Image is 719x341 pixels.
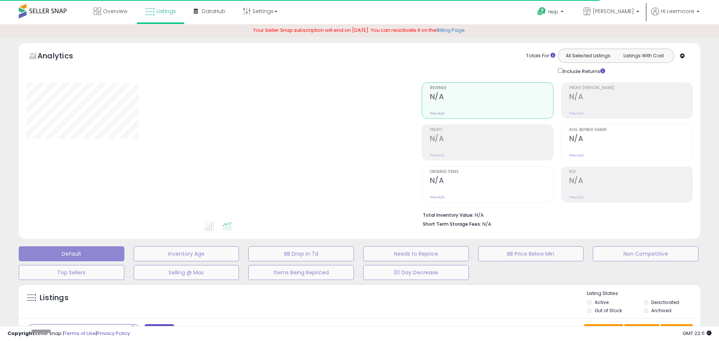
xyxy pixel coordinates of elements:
i: Get Help [537,7,546,16]
span: Hi Leemoore [661,7,694,15]
a: Help [531,1,571,24]
h2: N/A [430,92,553,103]
h2: N/A [569,176,692,186]
button: BB Drop in 7d [248,246,354,261]
small: Prev: N/A [569,153,584,158]
small: Prev: N/A [430,195,445,200]
span: Listings [157,7,176,15]
span: Your Seller Snap subscription will end on [DATE]. You can reactivate it on the . [253,27,466,34]
button: Listings With Cost [616,51,671,61]
small: Prev: N/A [430,153,445,158]
span: Avg. Buybox Share [569,128,692,132]
span: N/A [482,220,491,228]
span: ROI [569,170,692,174]
button: 30 Day Decrease [363,265,469,280]
button: Inventory Age [134,246,239,261]
li: N/A [423,210,687,219]
span: Revenue [430,86,553,90]
button: Non Competitive [593,246,698,261]
a: Billing Page [437,27,465,34]
span: Profit [430,128,553,132]
h2: N/A [430,134,553,144]
small: Prev: N/A [569,195,584,200]
button: Default [19,246,124,261]
div: Include Returns [552,67,614,75]
b: Total Inventory Value: [423,212,474,218]
button: Items Being Repriced [248,265,354,280]
span: [PERSON_NAME] [593,7,634,15]
button: Top Sellers [19,265,124,280]
span: Ordered Items [430,170,553,174]
span: Overview [103,7,127,15]
button: Selling @ Max [134,265,239,280]
span: Profit [PERSON_NAME] [569,86,692,90]
h2: N/A [430,176,553,186]
small: Prev: N/A [569,111,584,116]
button: Needs to Reprice [363,246,469,261]
span: Help [548,9,558,15]
button: All Selected Listings [560,51,616,61]
strong: Copyright [7,330,35,337]
a: Hi Leemoore [651,7,700,24]
h5: Analytics [37,51,88,63]
div: seller snap | | [7,330,130,337]
small: Prev: N/A [430,111,445,116]
button: BB Price Below Min [478,246,584,261]
b: Short Term Storage Fees: [423,221,481,227]
h2: N/A [569,134,692,144]
span: DataHub [202,7,225,15]
div: Totals For [526,52,555,60]
h2: N/A [569,92,692,103]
